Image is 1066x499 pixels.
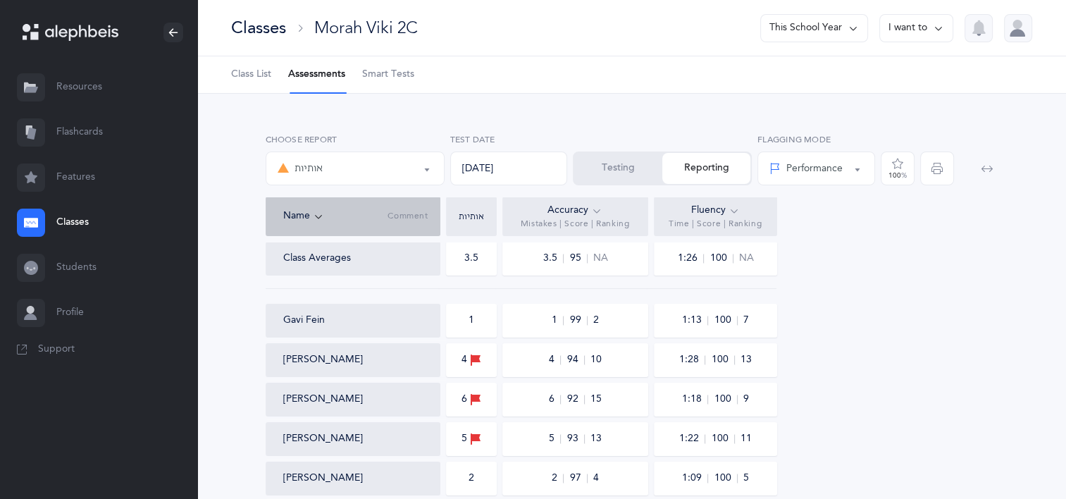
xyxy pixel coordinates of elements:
span: 100 [709,254,733,263]
span: 10 [590,353,602,367]
span: NA [593,252,608,266]
span: 1 [551,316,564,325]
button: Gavi Fein [283,314,325,328]
span: 100 [711,434,735,443]
span: 93 [566,434,585,443]
span: 95 [569,254,588,263]
span: NA [739,252,754,266]
button: [PERSON_NAME] [283,353,363,367]
span: 4 [548,355,561,364]
button: [PERSON_NAME] [283,393,363,407]
div: [DATE] [450,152,568,185]
div: Name [283,209,388,224]
div: Classes [231,16,286,39]
div: Performance [769,161,843,176]
span: Support [38,343,75,357]
span: Comment [388,211,428,222]
label: Flagging Mode [757,133,875,146]
span: 2 [551,474,564,483]
div: Accuracy [547,203,602,218]
div: 100 [888,172,907,179]
span: 1:22 [678,434,705,443]
button: I want to [879,14,953,42]
div: אותיות [450,212,493,221]
div: 6 [461,392,481,407]
div: Morah Viki 2C [314,16,418,39]
span: 6 [548,395,561,404]
span: 1:09 [681,474,708,483]
span: 4 [593,472,599,486]
div: 4 [461,352,481,368]
span: Time | Score | Ranking [669,218,762,230]
span: 100 [714,395,738,404]
span: % [901,171,907,180]
span: 100 [714,316,738,325]
span: 94 [566,355,585,364]
span: 15 [590,393,602,407]
span: 5 [743,472,749,486]
span: 1:26 [677,254,704,263]
span: Smart Tests [362,68,414,82]
span: 92 [566,395,585,404]
span: 13 [590,432,602,446]
span: 13 [740,353,752,367]
div: 5 [461,431,481,447]
span: Mistakes | Score | Ranking [521,218,630,230]
label: Choose report [266,133,445,146]
span: Class List [231,68,271,82]
span: 1:18 [681,395,708,404]
span: 9 [743,393,749,407]
button: [PERSON_NAME] [283,432,363,446]
span: 2 [593,314,599,328]
div: 3.5 [464,252,478,266]
span: 100 [711,355,735,364]
span: 97 [569,474,588,483]
span: 99 [569,316,588,325]
button: [PERSON_NAME] [283,472,363,486]
span: 1:13 [681,316,708,325]
button: אותיות [266,152,445,185]
div: Fluency [691,203,740,218]
span: 1:28 [678,355,705,364]
span: 11 [740,432,752,446]
span: 5 [548,434,561,443]
span: 7 [743,314,749,328]
div: 2 [469,472,474,486]
div: אותיות [278,160,323,177]
span: 100 [714,474,738,483]
div: 1 [469,314,474,328]
button: Performance [757,152,875,185]
div: Class Averages [283,252,351,266]
span: 3.5 [543,254,564,263]
label: Test Date [450,133,568,146]
button: 100% [881,152,915,185]
button: Testing [574,153,662,184]
button: This School Year [760,14,868,42]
